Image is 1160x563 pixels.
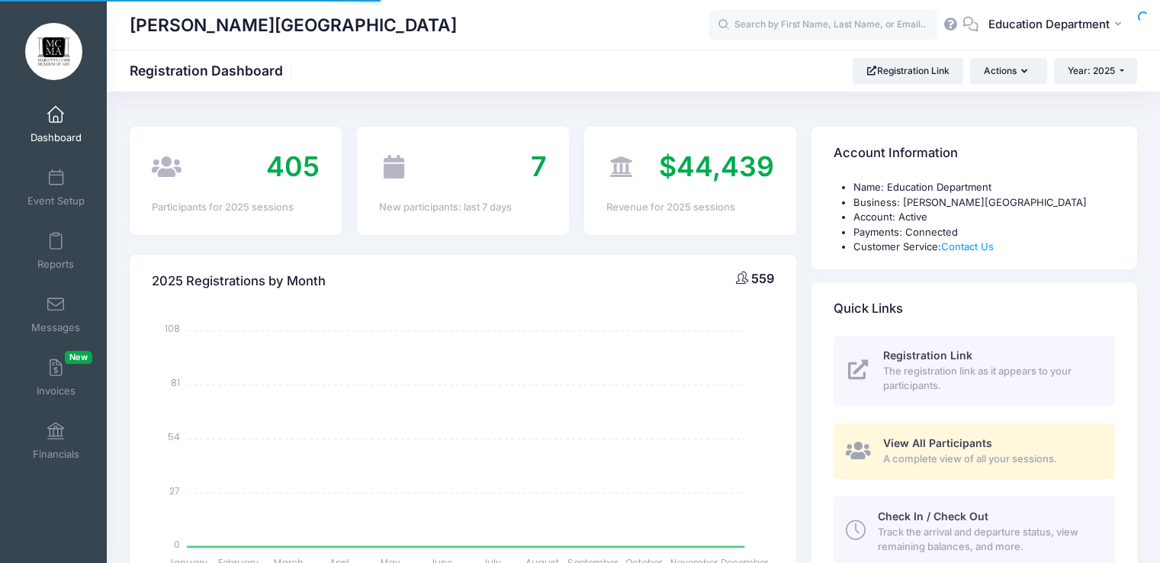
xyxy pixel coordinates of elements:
[978,8,1137,43] button: Education Department
[878,510,988,523] span: Check In / Check Out
[171,376,180,389] tspan: 81
[834,287,903,330] h4: Quick Links
[130,63,296,79] h1: Registration Dashboard
[37,384,76,397] span: Invoices
[1068,65,1115,76] span: Year: 2025
[659,150,774,183] span: $44,439
[883,436,992,449] span: View All Participants
[20,288,92,341] a: Messages
[878,525,1097,555] span: Track the arrival and departure status, view remaining balances, and more.
[27,195,85,208] span: Event Setup
[1054,58,1137,84] button: Year: 2025
[165,322,180,335] tspan: 108
[20,224,92,278] a: Reports
[941,240,994,253] a: Contact Us
[834,336,1115,406] a: Registration Link The registration link as it appears to your participants.
[152,259,326,303] h4: 2025 Registrations by Month
[20,98,92,151] a: Dashboard
[970,58,1046,84] button: Actions
[65,351,92,364] span: New
[853,180,1115,195] li: Name: Education Department
[883,452,1097,467] span: A complete view of all your sessions.
[33,448,79,461] span: Financials
[709,10,937,40] input: Search by First Name, Last Name, or Email...
[853,225,1115,240] li: Payments: Connected
[152,200,320,215] div: Participants for 2025 sessions
[834,132,958,175] h4: Account Information
[20,351,92,404] a: InvoicesNew
[130,8,457,43] h1: [PERSON_NAME][GEOGRAPHIC_DATA]
[31,131,82,144] span: Dashboard
[31,321,80,334] span: Messages
[37,258,74,271] span: Reports
[169,484,180,497] tspan: 27
[751,271,774,286] span: 559
[883,364,1097,394] span: The registration link as it appears to your participants.
[168,430,180,443] tspan: 54
[883,349,972,362] span: Registration Link
[853,240,1115,255] li: Customer Service:
[20,161,92,214] a: Event Setup
[25,23,82,80] img: Marietta Cobb Museum of Art
[531,150,547,183] span: 7
[20,414,92,468] a: Financials
[853,210,1115,225] li: Account: Active
[174,538,180,551] tspan: 0
[853,195,1115,211] li: Business: [PERSON_NAME][GEOGRAPHIC_DATA]
[834,423,1115,479] a: View All Participants A complete view of all your sessions.
[606,200,774,215] div: Revenue for 2025 sessions
[266,150,320,183] span: 405
[379,200,547,215] div: New participants: last 7 days
[988,16,1110,33] span: Education Department
[853,58,963,84] a: Registration Link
